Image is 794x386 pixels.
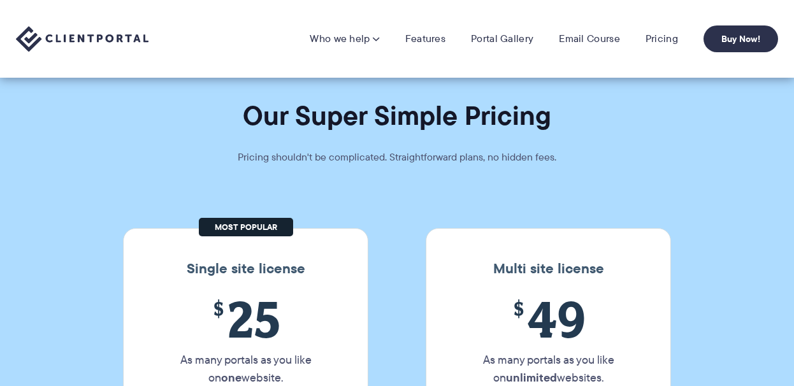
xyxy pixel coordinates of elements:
[461,290,635,348] span: 49
[704,25,778,52] a: Buy Now!
[159,290,333,348] span: 25
[136,261,355,277] h3: Single site license
[405,32,445,45] a: Features
[471,32,533,45] a: Portal Gallery
[506,369,557,386] strong: unlimited
[206,148,588,166] p: Pricing shouldn't be complicated. Straightforward plans, no hidden fees.
[646,32,678,45] a: Pricing
[559,32,620,45] a: Email Course
[310,32,379,45] a: Who we help
[439,261,658,277] h3: Multi site license
[221,369,242,386] strong: one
